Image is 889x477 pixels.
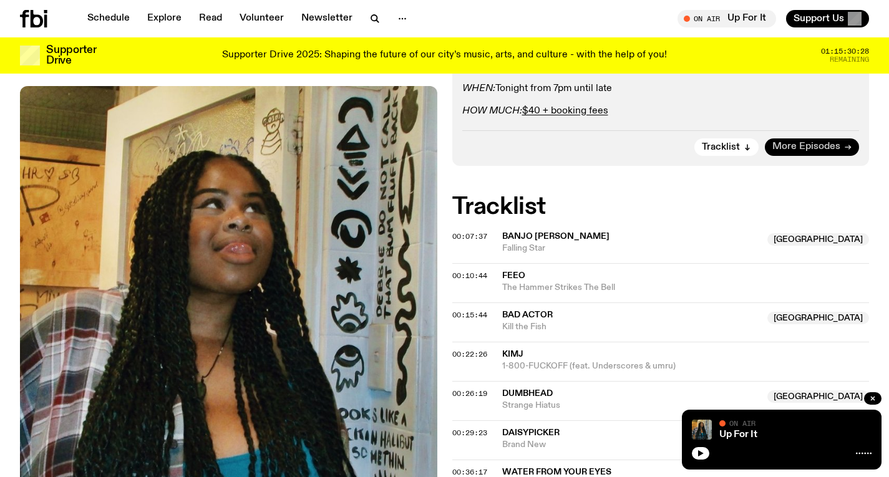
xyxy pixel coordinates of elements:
[502,282,870,294] span: The Hammer Strikes The Bell
[452,467,487,477] span: 00:36:17
[452,388,487,398] span: 00:26:19
[794,13,844,24] span: Support Us
[452,428,487,438] span: 00:29:23
[692,420,712,440] img: Ify - a Brown Skin girl with black braided twists, looking up to the side with her tongue stickin...
[192,10,230,27] a: Read
[821,48,869,55] span: 01:15:30:28
[502,468,611,476] span: Water From Your Eyes
[765,138,859,156] a: More Episodes
[502,439,760,451] span: Brand New
[452,271,487,281] span: 00:10:44
[222,50,667,61] p: Supporter Drive 2025: Shaping the future of our city’s music, arts, and culture - with the help o...
[502,232,610,241] span: Banjo [PERSON_NAME]
[502,243,760,254] span: Falling Star
[694,138,759,156] button: Tracklist
[462,106,522,116] em: HOW MUCH:
[502,428,560,437] span: Daisypicker
[502,360,870,372] span: 1-800-FUCKOFF (feat. Underscores & umru)
[502,400,760,412] span: Strange Hiatus
[232,10,291,27] a: Volunteer
[767,390,869,403] span: [GEOGRAPHIC_DATA]
[786,10,869,27] button: Support Us
[452,349,487,359] span: 00:22:26
[80,10,137,27] a: Schedule
[502,389,553,398] span: Dumbhead
[702,142,740,152] span: Tracklist
[767,312,869,324] span: [GEOGRAPHIC_DATA]
[767,233,869,246] span: [GEOGRAPHIC_DATA]
[502,271,525,280] span: feeo
[502,321,760,333] span: Kill the Fish
[46,45,96,66] h3: Supporter Drive
[830,56,869,63] span: Remaining
[522,106,608,116] a: $40 + booking fees
[502,350,523,359] span: kimj
[719,430,757,440] a: Up For It
[678,10,776,27] button: On AirUp For It
[452,310,487,320] span: 00:15:44
[140,10,189,27] a: Explore
[452,196,870,218] h2: Tracklist
[772,142,840,152] span: More Episodes
[729,419,755,427] span: On Air
[462,84,495,94] em: WHEN:
[452,231,487,241] span: 00:07:37
[462,83,860,95] p: Tonight from 7pm until late
[502,311,553,319] span: Bad Actor
[294,10,360,27] a: Newsletter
